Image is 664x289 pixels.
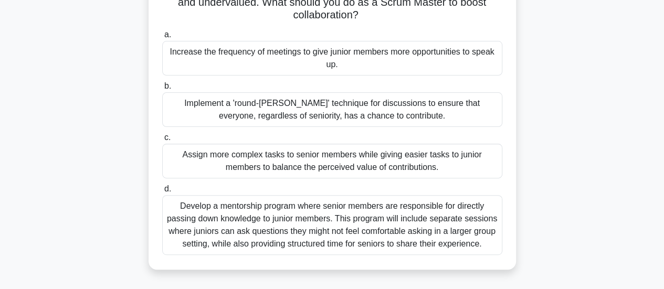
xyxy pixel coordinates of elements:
div: Assign more complex tasks to senior members while giving easier tasks to junior members to balanc... [162,144,502,178]
div: Increase the frequency of meetings to give junior members more opportunities to speak up. [162,41,502,76]
div: Implement a 'round-[PERSON_NAME]' technique for discussions to ensure that everyone, regardless o... [162,92,502,127]
span: a. [164,30,171,39]
span: b. [164,81,171,90]
span: d. [164,184,171,193]
div: Develop a mentorship program where senior members are responsible for directly passing down knowl... [162,195,502,255]
span: c. [164,133,171,142]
